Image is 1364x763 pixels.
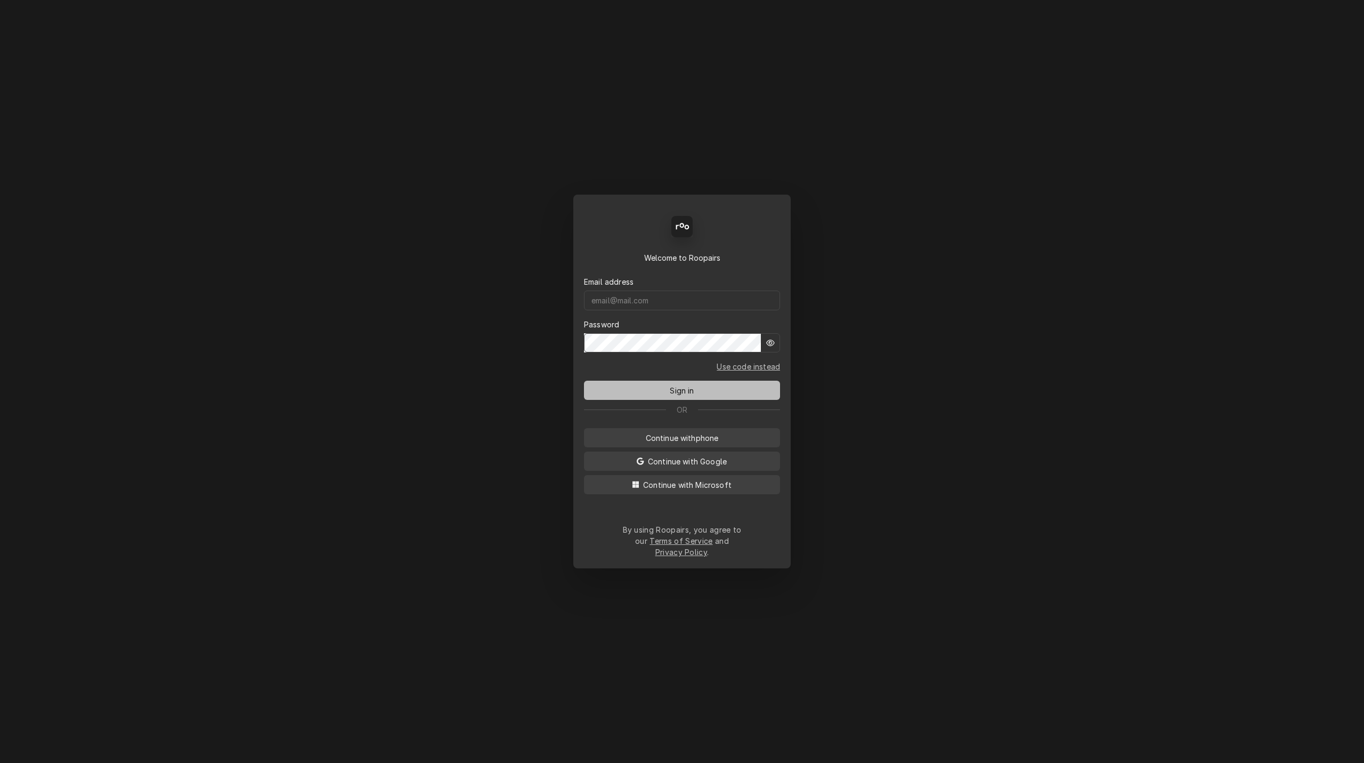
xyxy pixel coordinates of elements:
[584,252,780,263] div: Welcome to Roopairs
[668,385,696,396] span: Sign in
[584,404,780,415] div: Or
[644,432,721,444] span: Continue with phone
[655,548,707,557] a: Privacy Policy
[584,319,619,330] label: Password
[584,428,780,447] button: Continue withphone
[717,361,780,372] a: Go to Email and code form
[584,381,780,400] button: Sign in
[649,536,712,545] a: Terms of Service
[646,456,729,467] span: Continue with Google
[584,475,780,494] button: Continue with Microsoft
[641,479,734,491] span: Continue with Microsoft
[584,276,634,287] label: Email address
[584,452,780,471] button: Continue with Google
[622,524,742,558] div: By using Roopairs, you agree to our and .
[584,291,780,310] input: email@mail.com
